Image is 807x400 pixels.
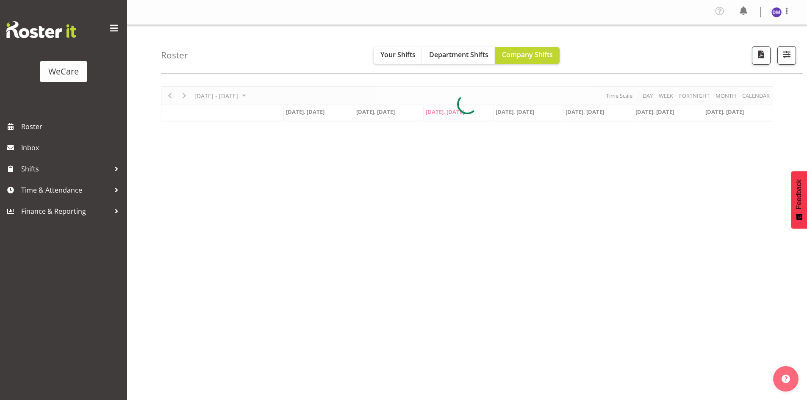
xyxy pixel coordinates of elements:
[791,171,807,229] button: Feedback - Show survey
[752,46,771,65] button: Download a PDF of the roster according to the set date range.
[795,179,803,209] span: Feedback
[21,205,110,218] span: Finance & Reporting
[374,47,422,64] button: Your Shifts
[21,141,123,154] span: Inbox
[21,163,110,175] span: Shifts
[48,65,79,78] div: WeCare
[429,50,488,59] span: Department Shifts
[777,46,796,65] button: Filter Shifts
[782,375,790,383] img: help-xxl-2.png
[6,21,76,38] img: Rosterit website logo
[502,50,553,59] span: Company Shifts
[21,120,123,133] span: Roster
[161,50,188,60] h4: Roster
[771,7,782,17] img: deepti-mahajan10466.jpg
[380,50,416,59] span: Your Shifts
[422,47,495,64] button: Department Shifts
[495,47,560,64] button: Company Shifts
[21,184,110,196] span: Time & Attendance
